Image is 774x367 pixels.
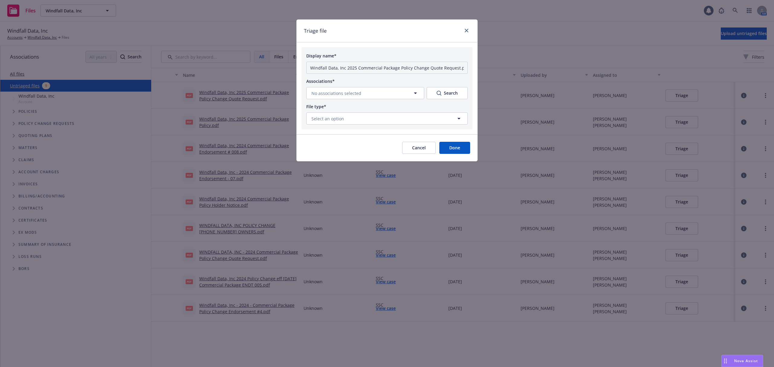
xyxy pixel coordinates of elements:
button: Done [439,142,470,154]
button: Cancel [402,142,436,154]
span: Nova Assist [734,358,758,363]
svg: Search [437,91,441,96]
h1: Triage file [304,27,327,35]
button: SearchSearch [427,87,468,99]
span: File type* [306,104,326,109]
div: Search [437,90,458,96]
button: No associations selected [306,87,424,99]
input: Add display name here... [306,62,468,74]
span: Associations* [306,78,335,84]
span: Select an option [311,115,344,122]
button: Nova Assist [721,355,763,367]
span: No associations selected [311,90,361,96]
div: Drag to move [722,355,729,367]
span: Display name* [306,53,337,59]
a: close [463,27,470,34]
button: Select an option [306,112,468,125]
